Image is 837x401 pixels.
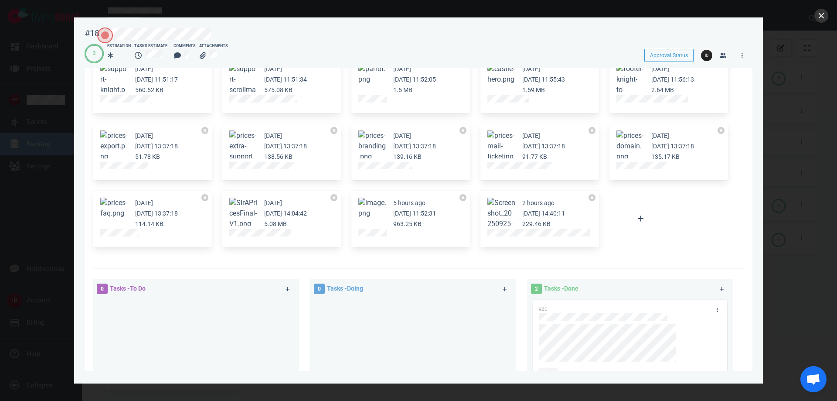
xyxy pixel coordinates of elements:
[264,143,307,150] small: [DATE] 13:37:18
[264,132,282,139] small: [DATE]
[135,76,178,83] small: [DATE] 11:51:17
[522,143,565,150] small: [DATE] 13:37:18
[522,76,565,83] small: [DATE] 11:55:43
[393,153,422,160] small: 139.16 KB
[135,210,178,217] small: [DATE] 13:37:18
[651,153,680,160] small: 135.17 KB
[522,153,547,160] small: 91.77 KB
[264,65,282,72] small: [DATE]
[264,220,287,227] small: 5.08 MB
[85,28,99,39] div: #18
[393,199,425,206] small: 5 hours ago
[522,65,540,72] small: [DATE]
[393,65,411,72] small: [DATE]
[135,65,153,72] small: [DATE]
[522,132,540,139] small: [DATE]
[358,130,386,162] button: Zoom image
[616,64,644,116] button: Zoom image
[174,43,196,49] div: Comments
[544,285,578,292] span: Tasks - Done
[538,306,548,312] span: #20
[487,198,515,250] button: Zoom image
[135,153,160,160] small: 51.78 KB
[264,199,282,206] small: [DATE]
[229,198,257,229] button: Zoom image
[393,210,436,217] small: [DATE] 11:52:31
[135,132,153,139] small: [DATE]
[199,43,228,49] div: Attachments
[487,130,515,172] button: Zoom image
[393,76,436,83] small: [DATE] 11:52:05
[393,143,436,150] small: [DATE] 13:37:18
[800,366,827,392] div: Open de chat
[135,199,153,206] small: [DATE]
[616,130,644,162] button: Zoom image
[135,220,163,227] small: 114.14 KB
[135,143,178,150] small: [DATE] 13:37:18
[651,76,694,83] small: [DATE] 11:56:13
[314,284,325,294] span: 0
[134,43,170,49] div: Tasks Estimate
[100,130,128,162] button: Zoom image
[97,284,108,294] span: 0
[651,132,669,139] small: [DATE]
[264,153,293,160] small: 138.56 KB
[135,86,163,93] small: 560.52 KB
[651,86,674,93] small: 2.64 MB
[522,199,555,206] small: 2 hours ago
[229,64,257,106] button: Zoom image
[531,284,542,294] span: 2
[100,198,128,219] button: Zoom image
[701,50,712,61] img: 26
[814,9,828,23] button: close
[393,86,412,93] small: 1.5 MB
[522,86,545,93] small: 1.59 MB
[327,285,363,292] span: Tasks - Doing
[93,50,95,57] div: 2
[393,132,411,139] small: [DATE]
[358,64,386,85] button: Zoom image
[487,64,515,85] button: Zoom image
[522,220,551,227] small: 229.46 KB
[264,210,307,217] small: [DATE] 14:04:42
[229,130,257,172] button: Zoom image
[522,210,565,217] small: [DATE] 14:40:11
[644,49,694,62] button: Approval Status
[651,65,669,72] small: [DATE]
[100,64,128,106] button: Zoom image
[107,43,131,49] div: Estimation
[97,27,113,43] button: Open the dialog
[651,143,694,150] small: [DATE] 13:37:18
[264,86,293,93] small: 575.08 KB
[393,220,422,227] small: 963.25 KB
[110,285,146,292] span: Tasks - To Do
[358,198,386,219] button: Zoom image
[264,76,307,83] small: [DATE] 11:51:34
